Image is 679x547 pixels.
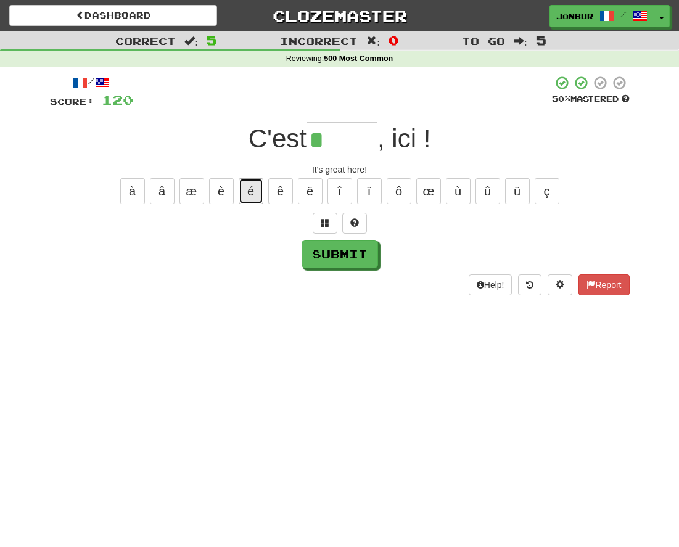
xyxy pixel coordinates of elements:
[302,240,378,268] button: Submit
[366,36,380,46] span: :
[446,178,471,204] button: ù
[514,36,527,46] span: :
[209,178,234,204] button: è
[239,178,263,204] button: é
[357,178,382,204] button: ï
[389,33,399,47] span: 0
[536,33,546,47] span: 5
[298,178,323,204] button: ë
[120,178,145,204] button: à
[377,124,430,153] span: , ici !
[505,178,530,204] button: ü
[313,213,337,234] button: Switch sentence to multiple choice alt+p
[469,274,512,295] button: Help!
[535,178,559,204] button: ç
[556,10,593,22] span: jonbur
[475,178,500,204] button: û
[184,36,198,46] span: :
[249,124,307,153] span: C'est
[50,75,133,91] div: /
[518,274,541,295] button: Round history (alt+y)
[207,33,217,47] span: 5
[462,35,505,47] span: To go
[236,5,443,27] a: Clozemaster
[324,54,393,63] strong: 500 Most Common
[387,178,411,204] button: ô
[50,96,94,107] span: Score:
[179,178,204,204] button: æ
[620,10,627,19] span: /
[102,92,133,107] span: 120
[416,178,441,204] button: œ
[268,178,293,204] button: ê
[552,94,630,105] div: Mastered
[9,5,217,26] a: Dashboard
[578,274,629,295] button: Report
[549,5,654,27] a: jonbur /
[115,35,176,47] span: Correct
[342,213,367,234] button: Single letter hint - you only get 1 per sentence and score half the points! alt+h
[50,163,630,176] div: It's great here!
[327,178,352,204] button: î
[280,35,358,47] span: Incorrect
[552,94,570,104] span: 50 %
[150,178,175,204] button: â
